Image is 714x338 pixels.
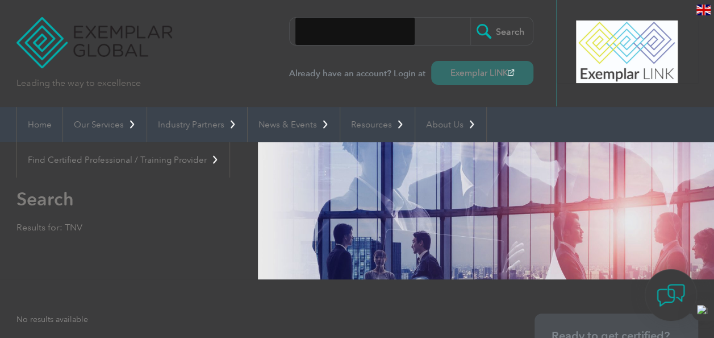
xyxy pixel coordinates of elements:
img: open_square.png [508,69,514,76]
img: en [696,5,711,15]
a: Our Services [63,107,147,142]
a: Home [17,107,62,142]
h3: Already have an account? Login at [289,67,533,81]
input: Search [470,18,533,45]
p: Results for: TNV [16,221,357,234]
h1: Search [16,188,453,210]
img: contact-chat.png [657,281,685,310]
a: About Us [415,107,486,142]
div: No results available [16,314,494,325]
a: Find Certified Professional / Training Provider [17,142,229,178]
p: Leading the way to excellence [16,77,141,89]
a: Exemplar LINK [431,61,533,85]
a: Industry Partners [147,107,247,142]
a: News & Events [248,107,340,142]
a: Resources [340,107,415,142]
